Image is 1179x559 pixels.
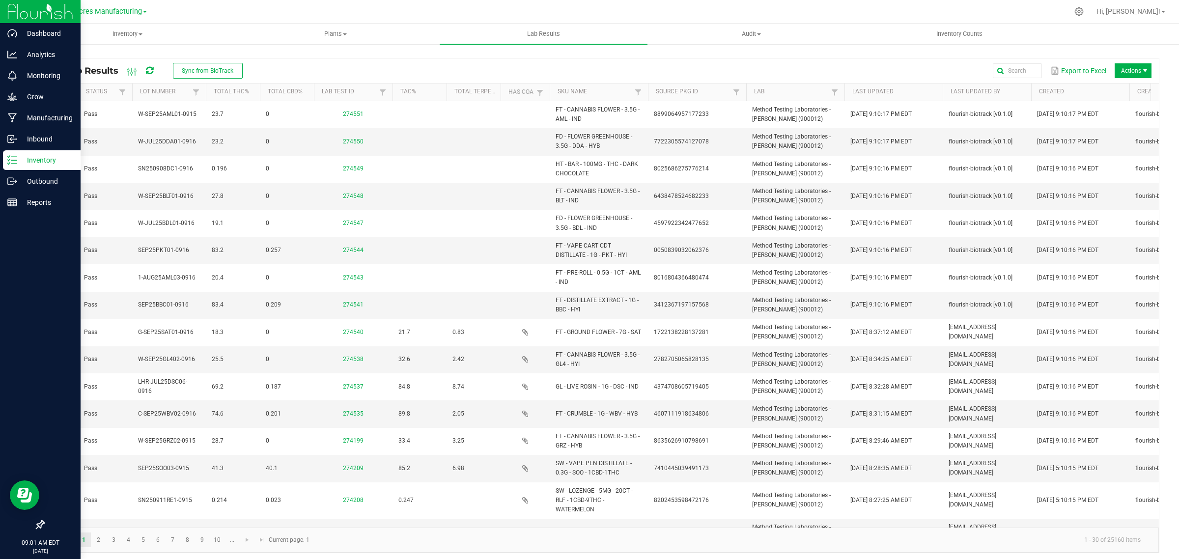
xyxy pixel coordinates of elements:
span: 0.196 [212,165,227,172]
span: flourish-biotrack [v0.1.0] [949,165,1012,172]
span: 7722305574127078 [654,138,709,145]
span: Pass [84,138,97,145]
span: 0.023 [266,497,281,503]
span: 0 [266,356,269,363]
span: Pass [84,329,97,335]
a: SKU NameSortable [558,88,632,96]
span: 8.74 [452,383,464,390]
a: Filter [632,86,644,98]
span: [DATE] 9:10:16 PM EDT [1037,247,1098,253]
span: 0.83 [452,329,464,335]
span: Inventory [24,29,231,38]
span: [EMAIL_ADDRESS][DOMAIN_NAME] [949,492,996,508]
span: Go to the next page [243,536,251,544]
span: Method Testing Laboratories - [PERSON_NAME] (900012) [752,524,831,540]
span: 20.4 [212,274,224,281]
span: Method Testing Laboratories - [PERSON_NAME] (900012) [752,161,831,177]
span: Method Testing Laboratories - [PERSON_NAME] (900012) [752,297,831,313]
span: 0 [266,165,269,172]
span: 0050839032062376 [654,247,709,253]
button: Sync from BioTrack [173,63,243,79]
span: 2782705065828135 [654,356,709,363]
span: [DATE] 9:10:17 PM EDT [850,138,912,145]
inline-svg: Inventory [7,155,17,165]
span: [DATE] 9:10:16 PM EDT [1037,437,1098,444]
span: FT - CRUMBLE - 1G - WBV - HYB [556,410,638,417]
span: 85.2 [398,465,410,472]
a: Page 10 [210,532,225,547]
kendo-pager-info: 1 - 30 of 25160 items [315,532,1149,548]
span: Actions [1115,63,1151,78]
span: flourish-biotrack [v0.1.0] [949,301,1012,308]
span: W-SEP25BLT01-0916 [138,193,194,199]
span: [DATE] 9:10:16 PM EDT [1037,165,1098,172]
span: 4607111918634806 [654,410,709,417]
p: Inbound [17,133,76,145]
span: 8025686275776214 [654,165,709,172]
span: 0 [266,274,269,281]
span: Pass [84,410,97,417]
span: Audit [648,29,855,38]
a: Page 4 [121,532,136,547]
span: [DATE] 9:10:17 PM EDT [850,111,912,117]
span: [DATE] 9:10:16 PM EDT [850,274,912,281]
span: 0.201 [266,410,281,417]
a: Page 1 [77,532,91,547]
span: 8635626910798691 [654,437,709,444]
a: Inventory [24,24,231,44]
span: [DATE] 8:28:35 AM EDT [850,465,912,472]
span: Pass [84,220,97,226]
span: Method Testing Laboratories - [PERSON_NAME] (900012) [752,378,831,394]
a: Total CBD%Sortable [268,88,310,96]
span: Method Testing Laboratories - [PERSON_NAME] (900012) [752,460,831,476]
span: 0.247 [398,497,414,503]
a: Filter [116,86,128,98]
span: [DATE] 8:29:46 AM EDT [850,437,912,444]
span: 8202453598472176 [654,497,709,503]
span: Method Testing Laboratories - [PERSON_NAME] (900012) [752,215,831,231]
span: Pass [84,356,97,363]
a: Lab Results [440,24,647,44]
a: Inventory Counts [855,24,1063,44]
p: Manufacturing [17,112,76,124]
span: Method Testing Laboratories - [PERSON_NAME] (900012) [752,133,831,149]
span: Sync from BioTrack [182,67,233,74]
span: 18.3 [212,329,224,335]
kendo-pager: Current page: 1 [44,528,1159,553]
a: Page 2 [91,532,106,547]
span: flourish-biotrack [v0.1.0] [949,138,1012,145]
a: 274544 [343,247,364,253]
p: Reports [17,196,76,208]
span: [DATE] 9:10:16 PM EDT [850,247,912,253]
span: SEP25SOO03-0915 [138,465,189,472]
span: Pass [84,274,97,281]
span: Method Testing Laboratories - [PERSON_NAME] (900012) [752,324,831,340]
span: 8016804366480474 [654,274,709,281]
a: Filter [730,86,742,98]
span: [EMAIL_ADDRESS][DOMAIN_NAME] [949,378,996,394]
span: Pass [84,111,97,117]
span: [EMAIL_ADDRESS][DOMAIN_NAME] [949,433,996,449]
span: 0 [266,111,269,117]
span: [DATE] 9:10:16 PM EDT [850,165,912,172]
span: 27.8 [212,193,224,199]
span: FT - PRE-ROLL - 0.5G - 1CT - AML - IND [556,269,641,285]
span: W-JUL25BDL01-0916 [138,220,195,226]
a: LabSortable [754,88,828,96]
span: 19.1 [212,220,224,226]
span: 0.187 [266,383,281,390]
inline-svg: Grow [7,92,17,102]
a: StatusSortable [86,88,116,96]
span: FT - CANNABIS FLOWER - 3.5G - GRZ - HYB [556,433,640,449]
a: Lab Test IDSortable [322,88,376,96]
span: [DATE] 9:10:16 PM EDT [1037,220,1098,226]
span: [DATE] 9:10:16 PM EDT [850,301,912,308]
span: Method Testing Laboratories - [PERSON_NAME] (900012) [752,492,831,508]
span: 40.1 [266,465,278,472]
span: 33.4 [398,437,410,444]
span: SW - VAPE PEN DISTILLATE - 0.3G - SOO - 1CBD-1THC [556,460,632,476]
span: HT - BAR - 100MG - THC - DARK CHOCOLATE [556,161,638,177]
a: 274540 [343,329,364,335]
span: flourish-biotrack [v0.1.0] [949,111,1012,117]
span: 1722138228137281 [654,329,709,335]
